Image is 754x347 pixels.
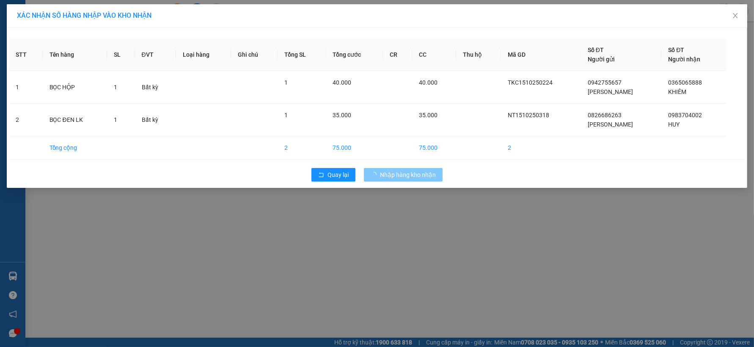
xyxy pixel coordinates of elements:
th: Tổng cước [326,39,383,71]
th: Ghi chú [231,39,278,71]
span: 40.000 [419,79,438,86]
span: 1 [284,79,288,86]
td: Tổng cộng [43,136,107,160]
span: [PERSON_NAME] [588,121,633,128]
td: 2 [278,136,326,160]
span: 0942755657 [588,79,622,86]
span: NT1510250318 [508,112,549,118]
td: BỌC HỘP [43,71,107,104]
button: rollbackQuay lại [311,168,355,182]
td: 2 [9,104,43,136]
td: Bất kỳ [135,104,176,136]
li: 271 - [PERSON_NAME] - [GEOGRAPHIC_DATA] - [GEOGRAPHIC_DATA] [79,21,354,31]
th: CR [383,39,412,71]
b: GỬI : VP Gang Thép [11,58,114,72]
span: Người nhận [668,56,700,63]
th: Thu hộ [456,39,501,71]
span: KHIÊM [668,88,686,95]
td: 1 [9,71,43,104]
img: logo.jpg [11,11,74,53]
th: Loại hàng [176,39,231,71]
span: 1 [114,84,117,91]
span: Người gửi [588,56,615,63]
th: Mã GD [501,39,581,71]
th: ĐVT [135,39,176,71]
button: Close [724,4,747,28]
span: 0983704002 [668,112,702,118]
th: Tên hàng [43,39,107,71]
td: 75.000 [326,136,383,160]
th: Tổng SL [278,39,326,71]
span: 35.000 [333,112,351,118]
span: XÁC NHẬN SỐ HÀNG NHẬP VÀO KHO NHẬN [17,11,151,19]
span: [PERSON_NAME] [588,88,633,95]
span: 1 [114,116,117,123]
span: 0365065888 [668,79,702,86]
span: Quay lại [327,170,349,179]
span: Số ĐT [668,47,684,53]
th: SL [107,39,135,71]
span: 35.000 [419,112,438,118]
td: 75.000 [412,136,456,160]
span: loading [371,172,380,178]
span: close [732,12,739,19]
span: 40.000 [333,79,351,86]
span: 1 [284,112,288,118]
button: Nhập hàng kho nhận [364,168,443,182]
th: CC [412,39,456,71]
span: Nhập hàng kho nhận [380,170,436,179]
td: Bất kỳ [135,71,176,104]
span: TKC1510250224 [508,79,553,86]
span: HUY [668,121,680,128]
span: rollback [318,172,324,179]
th: STT [9,39,43,71]
td: 2 [501,136,581,160]
span: Số ĐT [588,47,604,53]
td: BỌC ĐEN LK [43,104,107,136]
span: 0826686263 [588,112,622,118]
